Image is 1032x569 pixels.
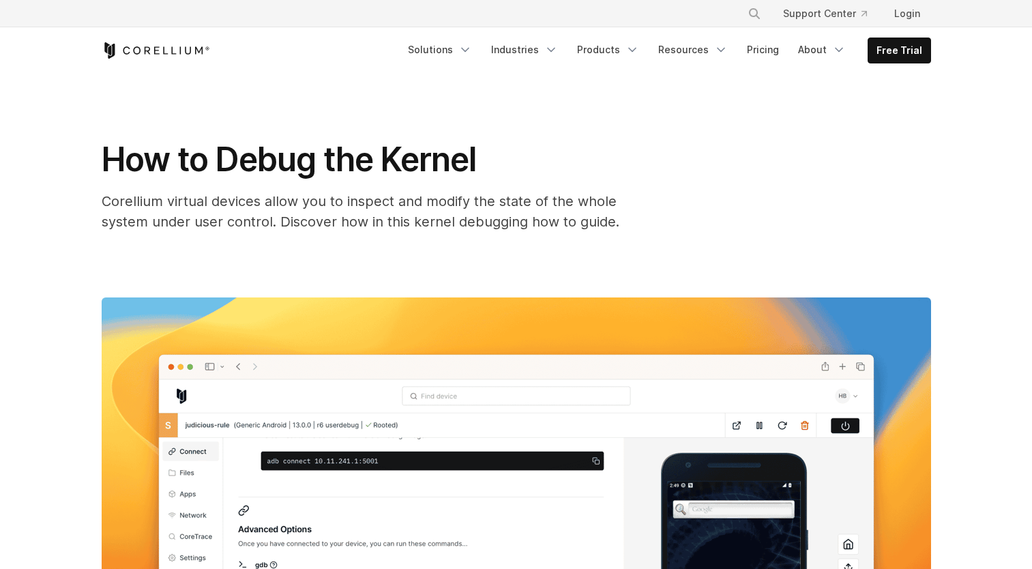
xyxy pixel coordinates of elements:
[739,38,787,62] a: Pricing
[742,1,767,26] button: Search
[102,139,477,179] span: How to Debug the Kernel
[731,1,931,26] div: Navigation Menu
[569,38,647,62] a: Products
[868,38,930,63] a: Free Trial
[400,38,931,63] div: Navigation Menu
[790,38,854,62] a: About
[883,1,931,26] a: Login
[400,38,480,62] a: Solutions
[772,1,878,26] a: Support Center
[102,42,210,59] a: Corellium Home
[483,38,566,62] a: Industries
[102,193,619,230] span: Corellium virtual devices allow you to inspect and modify the state of the whole system under use...
[650,38,736,62] a: Resources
